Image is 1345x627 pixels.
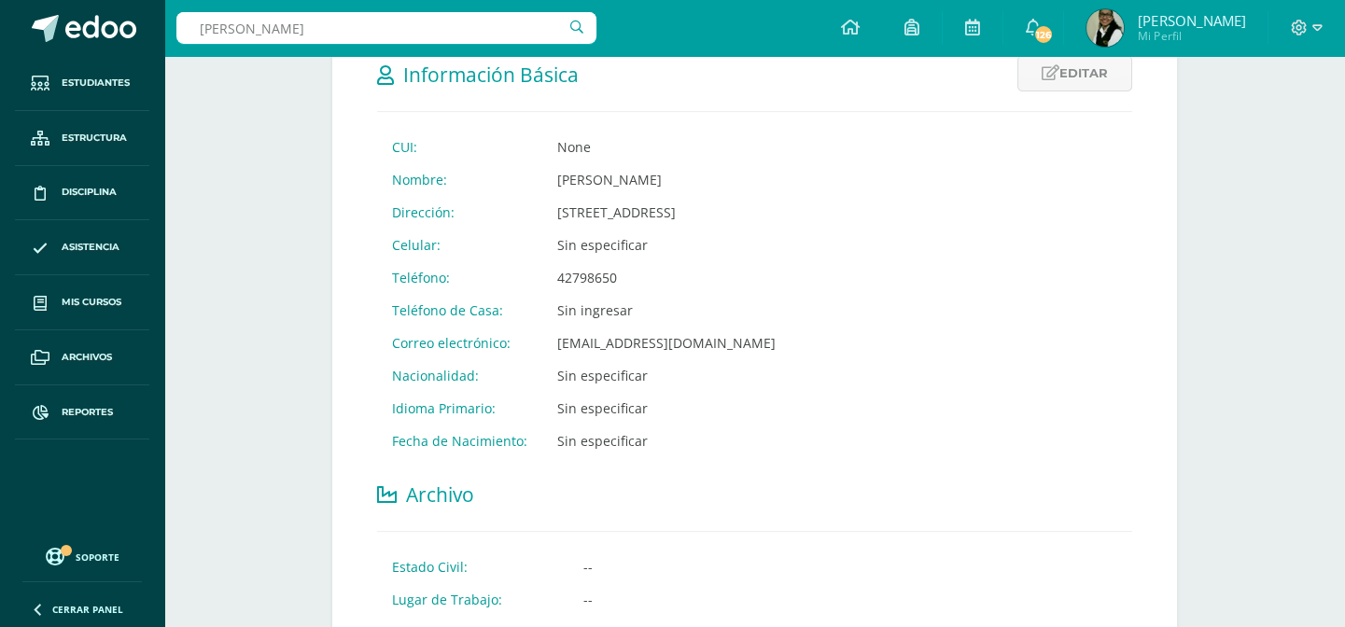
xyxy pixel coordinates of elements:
[76,550,119,564] span: Soporte
[15,385,149,440] a: Reportes
[62,350,112,365] span: Archivos
[377,294,542,327] td: Teléfono de Casa:
[542,327,791,359] td: [EMAIL_ADDRESS][DOMAIN_NAME]
[15,275,149,330] a: Mis cursos
[377,327,542,359] td: Correo electrónico:
[377,163,542,196] td: Nombre:
[542,294,791,327] td: Sin ingresar
[22,543,142,568] a: Soporte
[1086,9,1124,47] img: 2641568233371aec4da1e5ad82614674.png
[62,295,121,310] span: Mis cursos
[542,425,791,457] td: Sin especificar
[403,62,579,88] span: Información Básica
[1017,55,1132,91] a: Editar
[542,229,791,261] td: Sin especificar
[62,185,117,200] span: Disciplina
[377,131,542,163] td: CUI:
[542,163,791,196] td: [PERSON_NAME]
[1138,28,1245,44] span: Mi Perfil
[542,392,791,425] td: Sin especificar
[15,56,149,111] a: Estudiantes
[377,392,542,425] td: Idioma Primario:
[568,550,689,583] td: --
[568,583,689,616] td: --
[377,261,542,294] td: Teléfono:
[62,131,127,146] span: Estructura
[15,330,149,385] a: Archivos
[1138,11,1245,30] span: [PERSON_NAME]
[15,111,149,166] a: Estructura
[377,229,542,261] td: Celular:
[62,76,130,91] span: Estudiantes
[15,166,149,221] a: Disciplina
[62,240,119,255] span: Asistencia
[62,405,113,420] span: Reportes
[1033,24,1054,45] span: 126
[542,261,791,294] td: 42798650
[406,481,474,508] span: Archivo
[15,220,149,275] a: Asistencia
[377,196,542,229] td: Dirección:
[377,550,568,583] td: Estado Civil:
[542,359,791,392] td: Sin especificar
[377,583,568,616] td: Lugar de Trabajo:
[52,603,123,616] span: Cerrar panel
[377,359,542,392] td: Nacionalidad:
[176,12,596,44] input: Busca un usuario...
[542,196,791,229] td: [STREET_ADDRESS]
[542,131,791,163] td: None
[377,425,542,457] td: Fecha de Nacimiento:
